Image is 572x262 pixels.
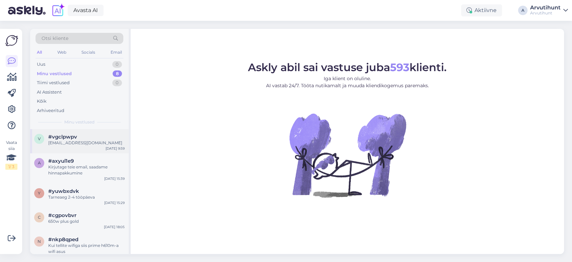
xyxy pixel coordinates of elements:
[37,61,45,68] div: Uus
[38,136,41,141] span: v
[112,61,122,68] div: 0
[530,5,568,16] a: ArvutihuntArvutihunt
[37,70,72,77] div: Minu vestlused
[390,61,409,74] b: 593
[38,191,41,196] span: y
[109,48,123,57] div: Email
[38,215,41,220] span: c
[48,243,125,255] div: Kui tellite wifiga siis prime h610m-a wifi asus
[113,70,122,77] div: 8
[530,5,561,10] div: Arvutihunt
[104,200,125,205] div: [DATE] 15:29
[64,119,94,125] span: Minu vestlused
[5,164,17,170] div: 1 / 3
[37,98,47,105] div: Kõik
[248,75,447,89] p: Iga klient on oluline. AI vastab 24/7. Tööta nutikamalt ja muuda kliendikogemus paremaks.
[51,3,65,17] img: explore-ai
[5,34,18,47] img: Askly Logo
[287,95,408,215] img: No Chat active
[68,5,104,16] a: Avasta AI
[56,48,68,57] div: Web
[461,4,502,16] div: Aktiivne
[48,164,125,176] div: Kirjutage teie email, saadame hinnapakkumine
[48,218,125,224] div: 650w plus gold
[5,140,17,170] div: Vaata siia
[248,61,447,74] span: Askly abil sai vastuse juba klienti.
[37,80,70,86] div: Tiimi vestlused
[38,239,41,244] span: n
[48,140,125,146] div: [EMAIL_ADDRESS][DOMAIN_NAME]
[37,107,64,114] div: Arhiveeritud
[518,6,527,15] div: A
[48,194,125,200] div: Tarneaeg 2-4 tööpäeva
[48,134,77,140] span: #vgclpwpv
[42,35,68,42] span: Otsi kliente
[104,224,125,229] div: [DATE] 18:05
[106,146,125,151] div: [DATE] 9:59
[48,158,74,164] span: #axyul1e9
[36,48,43,57] div: All
[48,237,78,243] span: #nkp8qped
[37,89,62,96] div: AI Assistent
[112,80,122,86] div: 0
[80,48,97,57] div: Socials
[104,176,125,181] div: [DATE] 15:39
[48,188,79,194] span: #yuwbxdvk
[530,10,561,16] div: Arvutihunt
[48,212,76,218] span: #cgpovbvr
[38,160,41,165] span: a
